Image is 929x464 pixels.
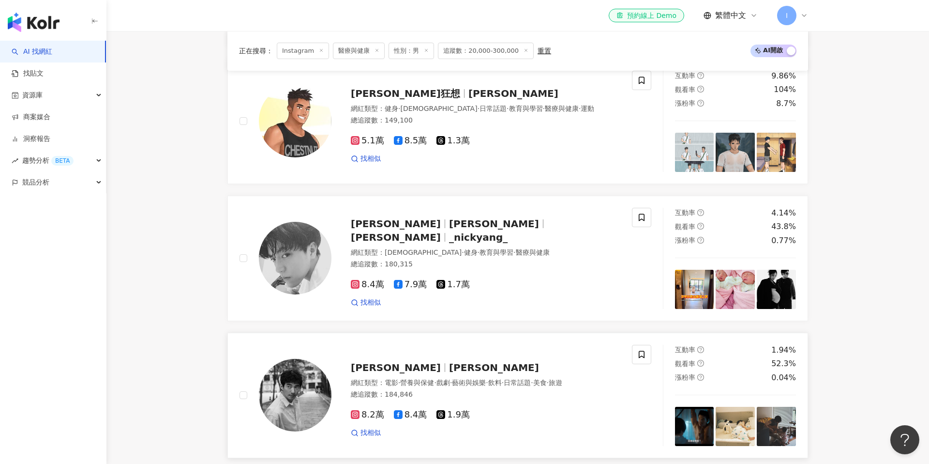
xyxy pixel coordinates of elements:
[697,100,704,107] span: question-circle
[239,47,273,55] span: 正在搜尋 ：
[786,10,788,21] span: I
[697,86,704,93] span: question-circle
[351,279,384,290] span: 8.4萬
[675,133,714,172] img: post-image
[771,221,796,232] div: 43.8%
[434,379,436,387] span: ·
[509,105,543,112] span: 教育與學習
[675,86,695,93] span: 觀看率
[675,72,695,79] span: 互動率
[488,379,502,387] span: 飲料
[675,270,714,309] img: post-image
[609,9,684,22] a: 預約線上 Demo
[486,379,488,387] span: ·
[351,136,384,146] span: 5.1萬
[478,105,479,112] span: ·
[277,43,329,59] span: Instagram
[436,410,470,420] span: 1.9萬
[436,379,450,387] span: 戲劇
[675,407,714,446] img: post-image
[697,374,704,381] span: question-circle
[771,372,796,383] div: 0.04%
[502,379,504,387] span: ·
[468,88,558,99] span: [PERSON_NAME]
[22,171,49,193] span: 競品分析
[394,279,427,290] span: 7.9萬
[398,105,400,112] span: ·
[771,358,796,369] div: 52.3%
[12,157,18,164] span: rise
[504,379,531,387] span: 日常話題
[771,345,796,356] div: 1.94%
[22,150,74,171] span: 趨勢分析
[12,112,50,122] a: 商案媒合
[543,105,545,112] span: ·
[771,235,796,246] div: 0.77%
[716,407,755,446] img: post-image
[8,13,60,32] img: logo
[716,133,755,172] img: post-image
[259,359,331,432] img: KOL Avatar
[675,373,695,381] span: 漲粉率
[360,154,381,164] span: 找相似
[51,156,74,166] div: BETA
[697,237,704,244] span: question-circle
[449,362,539,373] span: [PERSON_NAME]
[400,105,477,112] span: [DEMOGRAPHIC_DATA]
[385,105,398,112] span: 健身
[351,378,620,388] div: 網紅類型 ：
[513,248,515,256] span: ·
[389,43,434,59] span: 性別：男
[259,85,331,157] img: KOL Avatar
[549,379,562,387] span: 旅遊
[12,47,52,57] a: searchAI 找網紅
[675,209,695,217] span: 互動率
[579,105,581,112] span: ·
[333,43,385,59] span: 醫療與健康
[12,134,50,144] a: 洞察報告
[400,379,434,387] span: 營養與保健
[394,410,427,420] span: 8.4萬
[716,270,755,309] img: post-image
[479,248,513,256] span: 教育與學習
[675,223,695,231] span: 觀看率
[450,379,452,387] span: ·
[452,379,486,387] span: 藝術與娛樂
[351,260,620,269] div: 總追蹤數 ： 180,315
[581,105,594,112] span: 運動
[351,88,460,99] span: [PERSON_NAME]狂想
[351,218,441,230] span: [PERSON_NAME]
[533,379,547,387] span: 美食
[771,71,796,81] div: 9.86%
[351,154,381,164] a: 找相似
[438,43,534,59] span: 追蹤數：20,000-300,000
[398,379,400,387] span: ·
[227,59,808,184] a: KOL Avatar[PERSON_NAME]狂想[PERSON_NAME]網紅類型：健身·[DEMOGRAPHIC_DATA]·日常話題·教育與學習·醫療與健康·運動總追蹤數：149,1005...
[531,379,533,387] span: ·
[697,346,704,353] span: question-circle
[757,270,796,309] img: post-image
[757,407,796,446] img: post-image
[227,333,808,458] a: KOL Avatar[PERSON_NAME][PERSON_NAME]網紅類型：電影·營養與保健·戲劇·藝術與娛樂·飲料·日常話題·美食·旅遊總追蹤數：184,8468.2萬8.4萬1.9萬找...
[360,298,381,308] span: 找相似
[890,425,919,454] iframe: Help Scout Beacon - Open
[771,208,796,218] div: 4.14%
[385,248,462,256] span: [DEMOGRAPHIC_DATA]
[697,360,704,367] span: question-circle
[351,298,381,308] a: 找相似
[351,428,381,438] a: 找相似
[351,390,620,400] div: 總追蹤數 ： 184,846
[675,346,695,354] span: 互動率
[774,84,796,95] div: 104%
[757,133,796,172] img: post-image
[462,248,464,256] span: ·
[360,428,381,438] span: 找相似
[715,10,746,21] span: 繁體中文
[436,136,470,146] span: 1.3萬
[12,69,44,78] a: 找貼文
[516,248,550,256] span: 醫療與健康
[478,248,479,256] span: ·
[449,232,508,243] span: _nickyang_
[351,248,620,258] div: 網紅類型 ：
[351,410,384,420] span: 8.2萬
